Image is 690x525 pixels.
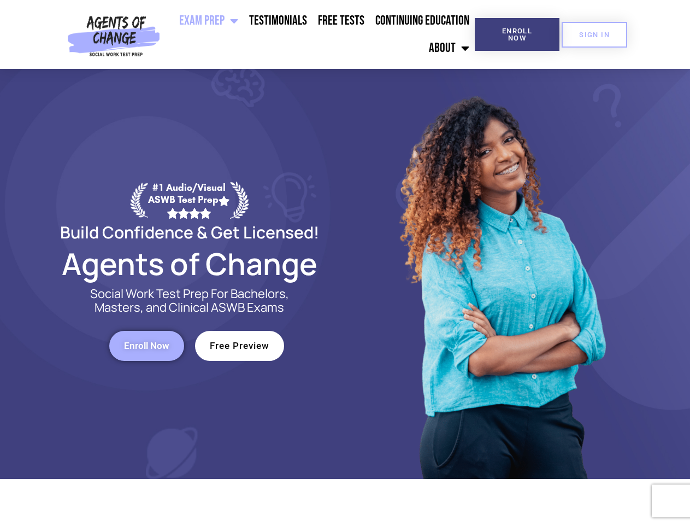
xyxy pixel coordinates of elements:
a: SIGN IN [562,22,627,48]
a: About [423,34,475,62]
img: Website Image 1 (1) [392,69,610,479]
span: Enroll Now [492,27,542,42]
h2: Agents of Change [34,251,345,276]
span: Free Preview [210,341,269,351]
div: #1 Audio/Visual ASWB Test Prep [148,182,230,218]
a: Free Preview [195,331,284,361]
a: Free Tests [312,7,370,34]
a: Enroll Now [109,331,184,361]
p: Social Work Test Prep For Bachelors, Masters, and Clinical ASWB Exams [78,287,302,314]
a: Testimonials [244,7,312,34]
nav: Menu [164,7,475,62]
span: SIGN IN [579,31,610,38]
h2: Build Confidence & Get Licensed! [34,224,345,240]
a: Exam Prep [174,7,244,34]
a: Continuing Education [370,7,475,34]
a: Enroll Now [475,18,559,51]
span: Enroll Now [124,341,169,351]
